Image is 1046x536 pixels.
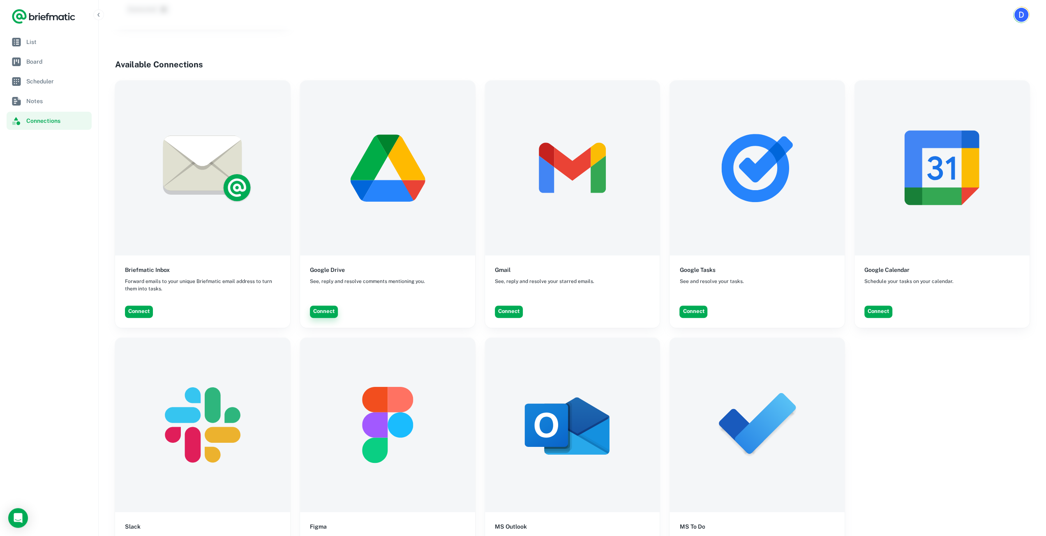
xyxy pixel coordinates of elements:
[26,77,88,86] span: Scheduler
[26,57,88,66] span: Board
[1013,7,1030,23] button: Account button
[310,306,338,318] button: Connect
[310,278,425,285] span: See, reply and resolve comments mentioning you.
[495,265,510,274] h6: Gmail
[485,81,660,255] img: Gmail
[864,306,892,318] button: Connect
[125,265,170,274] h6: Briefmatic Inbox
[670,338,845,513] img: MS To Do
[7,33,92,51] a: List
[7,53,92,71] a: Board
[125,522,141,531] h6: Slack
[1014,8,1028,22] div: D
[115,58,1030,71] h4: Available Connections
[300,338,475,513] img: Figma
[310,522,327,531] h6: Figma
[864,265,910,274] h6: Google Calendar
[26,37,88,46] span: List
[679,306,707,318] button: Connect
[854,81,1030,255] img: Google Calendar
[485,338,660,513] img: MS Outlook
[115,81,290,255] img: Briefmatic Inbox
[8,508,28,528] div: Open Intercom Messenger
[310,265,345,274] h6: Google Drive
[26,97,88,106] span: Notes
[7,92,92,110] a: Notes
[125,306,153,318] button: Connect
[125,278,280,292] span: Forward emails to your unique Briefmatic email address to turn them into tasks.
[7,112,92,130] a: Connections
[7,72,92,90] a: Scheduler
[679,278,744,285] span: See and resolve your tasks.
[495,522,527,531] h6: MS Outlook
[495,306,523,318] button: Connect
[26,116,88,125] span: Connections
[670,81,845,255] img: Google Tasks
[679,265,715,274] h6: Google Tasks
[679,522,705,531] h6: MS To Do
[300,81,475,255] img: Google Drive
[115,338,290,513] img: Slack
[864,278,954,285] span: Schedule your tasks on your calendar.
[12,8,76,25] a: Logo
[495,278,594,285] span: See, reply and resolve your starred emails.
